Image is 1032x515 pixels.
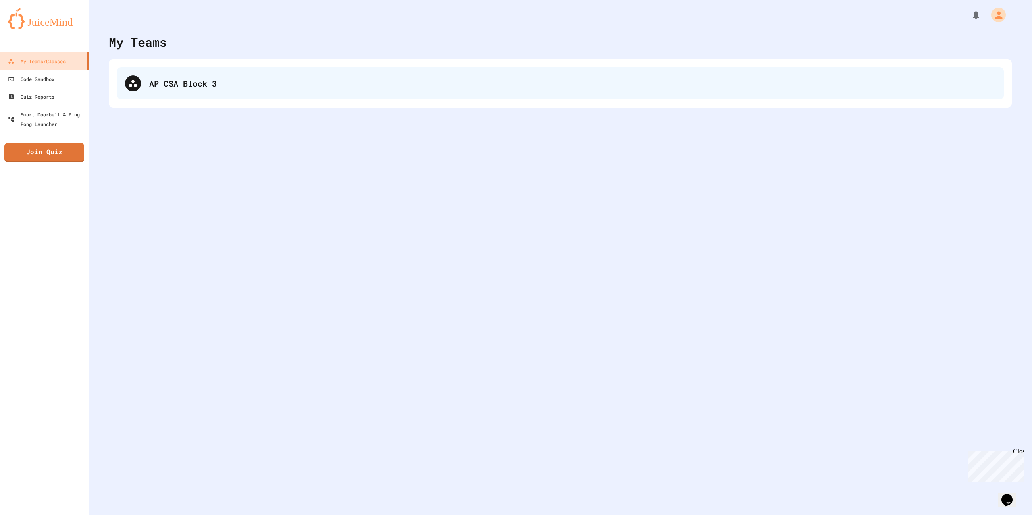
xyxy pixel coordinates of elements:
div: My Teams/Classes [8,56,66,66]
div: AP CSA Block 3 [149,77,996,89]
img: logo-orange.svg [8,8,81,29]
iframe: chat widget [998,483,1024,507]
div: Code Sandbox [8,74,54,84]
div: My Teams [109,33,167,51]
div: Chat with us now!Close [3,3,56,51]
a: Join Quiz [4,143,84,162]
div: My Notifications [956,8,983,22]
iframe: chat widget [965,448,1024,482]
div: My Account [983,6,1008,24]
div: AP CSA Block 3 [117,67,1004,99]
div: Quiz Reports [8,92,54,101]
div: Smart Doorbell & Ping Pong Launcher [8,110,85,129]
